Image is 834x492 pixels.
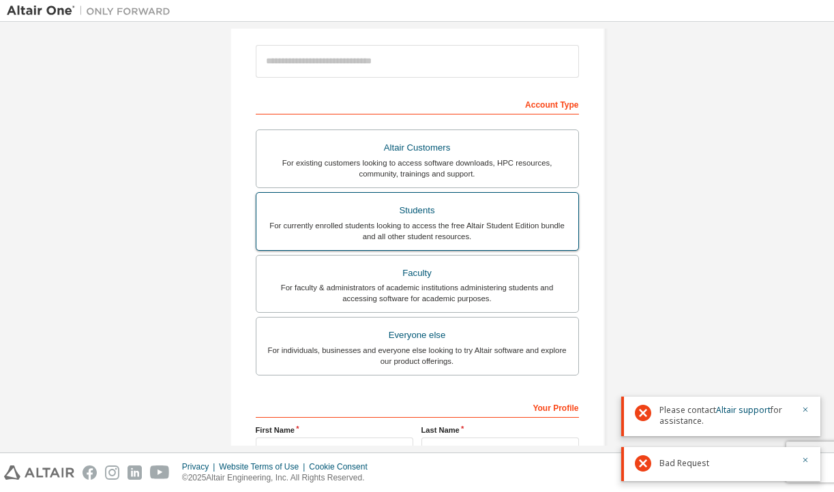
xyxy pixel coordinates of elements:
[83,465,97,480] img: facebook.svg
[7,4,177,18] img: Altair One
[256,396,579,418] div: Your Profile
[265,220,570,242] div: For currently enrolled students looking to access the free Altair Student Edition bundle and all ...
[659,458,709,469] span: Bad Request
[128,465,142,480] img: linkedin.svg
[265,201,570,220] div: Students
[716,404,771,416] a: Altair support
[150,465,170,480] img: youtube.svg
[256,93,579,114] div: Account Type
[219,461,309,472] div: Website Terms of Use
[265,326,570,345] div: Everyone else
[4,465,74,480] img: altair_logo.svg
[182,461,219,472] div: Privacy
[105,465,119,480] img: instagram.svg
[182,472,376,484] p: © 2025 Altair Engineering, Inc. All Rights Reserved.
[265,157,570,179] div: For existing customers looking to access software downloads, HPC resources, community, trainings ...
[309,461,375,472] div: Cookie Consent
[265,282,570,304] div: For faculty & administrators of academic institutions administering students and accessing softwa...
[256,425,413,435] label: First Name
[421,425,579,435] label: Last Name
[265,264,570,283] div: Faculty
[265,138,570,157] div: Altair Customers
[659,405,793,427] span: Please contact for assistance.
[265,345,570,367] div: For individuals, businesses and everyone else looking to try Altair software and explore our prod...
